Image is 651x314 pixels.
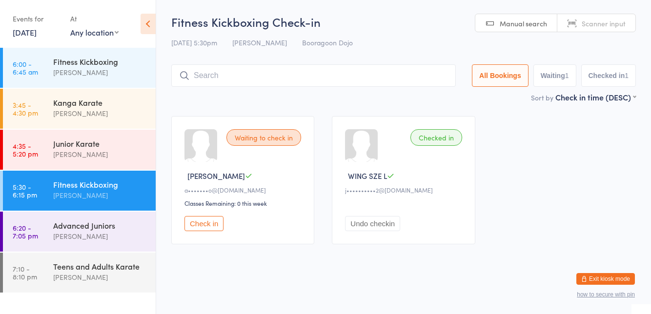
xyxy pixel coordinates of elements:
span: Scanner input [582,19,626,28]
div: j••••••••••2@[DOMAIN_NAME] [345,186,465,194]
a: 5:30 -6:15 pmFitness Kickboxing[PERSON_NAME] [3,171,156,211]
div: Kanga Karate [53,97,147,108]
a: [DATE] [13,27,37,38]
input: Search [171,64,456,87]
a: 6:00 -6:45 amFitness Kickboxing[PERSON_NAME] [3,48,156,88]
div: Fitness Kickboxing [53,179,147,190]
div: Events for [13,11,61,27]
div: Fitness Kickboxing [53,56,147,67]
div: [PERSON_NAME] [53,231,147,242]
button: All Bookings [472,64,529,87]
div: Junior Karate [53,138,147,149]
time: 4:35 - 5:20 pm [13,142,38,157]
div: 1 [625,72,629,79]
div: Waiting to check in [226,129,301,146]
label: Sort by [531,93,553,102]
a: 7:10 -8:10 pmTeens and Adults Karate[PERSON_NAME] [3,253,156,293]
h2: Fitness Kickboxing Check-in [171,14,636,30]
a: 4:35 -5:20 pmJunior Karate[PERSON_NAME] [3,130,156,170]
time: 7:10 - 8:10 pm [13,265,37,280]
div: 1 [565,72,569,79]
div: At [70,11,119,27]
span: Booragoon Dojo [302,38,353,47]
a: 3:45 -4:30 pmKanga Karate[PERSON_NAME] [3,89,156,129]
a: 6:20 -7:05 pmAdvanced Juniors[PERSON_NAME] [3,212,156,252]
span: [PERSON_NAME] [187,171,245,181]
button: Checked in1 [581,64,636,87]
span: Manual search [500,19,547,28]
div: a•••••••o@[DOMAIN_NAME] [184,186,304,194]
time: 3:45 - 4:30 pm [13,101,38,117]
span: WING SZE L [348,171,387,181]
button: Undo checkin [345,216,400,231]
button: Check in [184,216,224,231]
div: [PERSON_NAME] [53,272,147,283]
span: [DATE] 5:30pm [171,38,217,47]
div: [PERSON_NAME] [53,67,147,78]
div: [PERSON_NAME] [53,149,147,160]
button: Exit kiosk mode [576,273,635,285]
time: 6:20 - 7:05 pm [13,224,38,239]
span: [PERSON_NAME] [232,38,287,47]
div: Teens and Adults Karate [53,261,147,272]
div: Classes Remaining: 0 this week [184,199,304,207]
div: Check in time (DESC) [555,92,636,102]
time: 5:30 - 6:15 pm [13,183,37,198]
div: [PERSON_NAME] [53,108,147,119]
div: Any location [70,27,119,38]
button: how to secure with pin [577,291,635,298]
div: Advanced Juniors [53,220,147,231]
div: [PERSON_NAME] [53,190,147,201]
div: Checked in [410,129,462,146]
button: Waiting1 [533,64,576,87]
time: 6:00 - 6:45 am [13,60,38,76]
